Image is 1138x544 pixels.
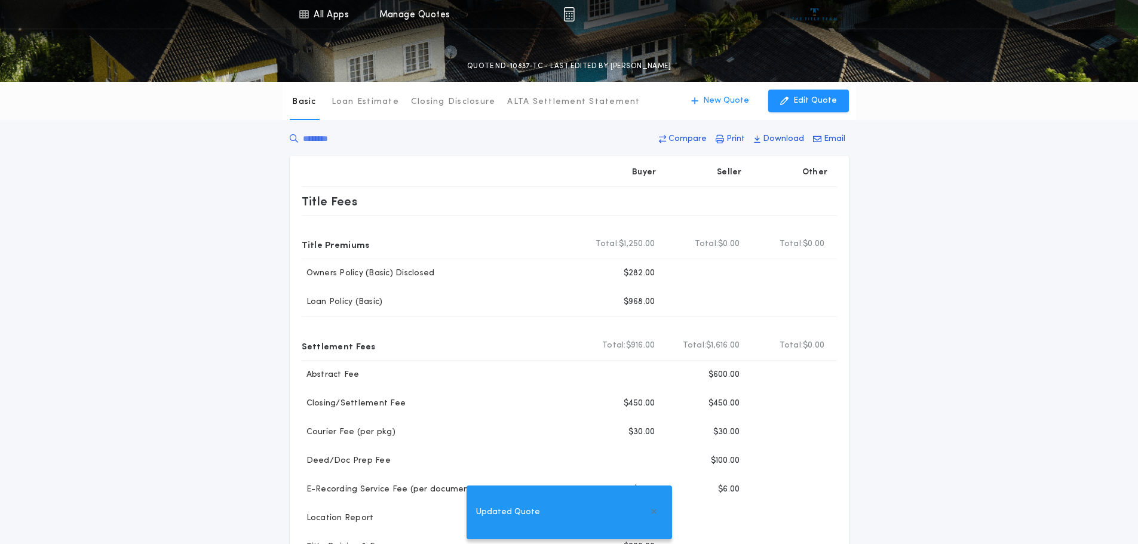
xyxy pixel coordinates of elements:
p: Title Fees [302,192,358,211]
p: $30.00 [713,426,740,438]
p: Closing/Settlement Fee [302,398,406,410]
button: Email [809,128,849,150]
p: Closing Disclosure [411,96,496,108]
p: Basic [292,96,316,108]
button: New Quote [679,90,761,112]
button: Download [750,128,808,150]
p: $100.00 [711,455,740,467]
p: Loan Policy (Basic) [302,296,383,308]
p: ALTA Settlement Statement [507,96,640,108]
p: Print [726,133,745,145]
button: Edit Quote [768,90,849,112]
p: New Quote [703,95,749,107]
span: $0.00 [803,238,824,250]
button: Print [712,128,749,150]
span: Updated Quote [476,506,540,519]
p: $450.00 [708,398,740,410]
p: Seller [717,167,742,179]
p: $968.00 [624,296,655,308]
p: Loan Estimate [332,96,399,108]
b: Total: [683,340,707,352]
p: Deed/Doc Prep Fee [302,455,391,467]
b: Total: [780,238,803,250]
span: $0.00 [803,340,824,352]
p: Edit Quote [793,95,837,107]
span: $1,616.00 [706,340,740,352]
p: Other [802,167,827,179]
p: Owners Policy (Basic) Disclosed [302,268,435,279]
p: Buyer [632,167,656,179]
b: Total: [596,238,619,250]
b: Total: [780,340,803,352]
p: $30.00 [628,426,655,438]
p: $282.00 [624,268,655,279]
p: Compare [668,133,707,145]
p: QUOTE ND-10837-TC - LAST EDITED BY [PERSON_NAME] [467,60,671,72]
p: $600.00 [708,369,740,381]
p: $450.00 [624,398,655,410]
b: Total: [602,340,626,352]
img: vs-icon [792,8,837,20]
span: $1,250.00 [619,238,655,250]
p: Courier Fee (per pkg) [302,426,395,438]
p: Settlement Fees [302,336,376,355]
img: img [563,7,575,21]
button: Compare [655,128,710,150]
p: Download [763,133,804,145]
span: $916.00 [626,340,655,352]
p: Title Premiums [302,235,370,254]
b: Total: [695,238,719,250]
span: $0.00 [718,238,740,250]
p: Abstract Fee [302,369,360,381]
p: Email [824,133,845,145]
